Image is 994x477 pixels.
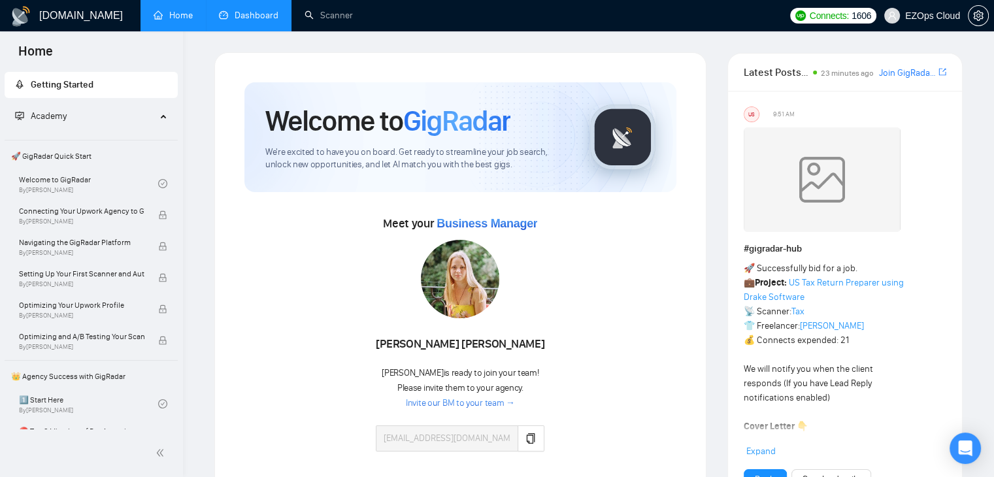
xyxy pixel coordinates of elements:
span: By [PERSON_NAME] [19,343,144,351]
span: Expand [746,446,776,457]
a: setting [968,10,989,21]
span: lock [158,304,167,314]
span: Academy [31,110,67,122]
span: By [PERSON_NAME] [19,249,144,257]
span: Getting Started [31,79,93,90]
span: Business Manager [437,217,537,230]
a: Join GigRadar Slack Community [879,66,936,80]
span: ⛔ Top 3 Mistakes of Pro Agencies [19,425,144,438]
div: Open Intercom Messenger [950,433,981,464]
img: logo [10,6,31,27]
span: lock [158,336,167,345]
span: We're excited to have you on board. Get ready to streamline your job search, unlock new opportuni... [265,146,569,171]
span: lock [158,273,167,282]
a: homeHome [154,10,193,21]
span: fund-projection-screen [15,111,24,120]
img: weqQh+iSagEgQAAAABJRU5ErkJggg== [744,127,901,232]
span: Optimizing Your Upwork Profile [19,299,144,312]
span: double-left [156,446,169,459]
li: Getting Started [5,72,178,98]
a: [PERSON_NAME] [800,320,864,331]
span: 1606 [852,8,871,23]
span: copy [525,433,536,444]
h1: Welcome to [265,103,510,139]
span: Navigating the GigRadar Platform [19,236,144,249]
span: lock [158,210,167,220]
span: By [PERSON_NAME] [19,280,144,288]
img: gigradar-logo.png [590,105,655,170]
span: 🚀 GigRadar Quick Start [6,143,176,169]
span: setting [969,10,988,21]
span: By [PERSON_NAME] [19,218,144,225]
a: US Tax Return Preparer using Drake Software [744,277,904,303]
span: Optimizing and A/B Testing Your Scanner for Better Results [19,330,144,343]
span: Academy [15,110,67,122]
span: lock [158,242,167,251]
div: [PERSON_NAME] [PERSON_NAME] [376,333,544,355]
span: Meet your [383,216,537,231]
span: 23 minutes ago [821,69,874,78]
span: Connecting Your Upwork Agency to GigRadar [19,205,144,218]
a: Invite our BM to your team → [406,397,515,410]
img: 1686179443565-78.jpg [421,240,499,318]
a: dashboardDashboard [219,10,278,21]
a: Tax [791,306,804,317]
span: Latest Posts from the GigRadar Community [744,64,809,80]
strong: Project: [755,277,787,288]
span: check-circle [158,399,167,408]
img: upwork-logo.png [795,10,806,21]
a: searchScanner [305,10,353,21]
button: setting [968,5,989,26]
span: Setting Up Your First Scanner and Auto-Bidder [19,267,144,280]
span: 9:51 AM [773,108,795,120]
span: user [887,11,897,20]
h1: # gigradar-hub [744,242,946,256]
span: By [PERSON_NAME] [19,312,144,320]
a: Welcome to GigRadarBy[PERSON_NAME] [19,169,158,198]
a: 1️⃣ Start HereBy[PERSON_NAME] [19,389,158,418]
span: GigRadar [403,103,510,139]
span: export [938,67,946,77]
span: Connects: [810,8,849,23]
span: [PERSON_NAME] is ready to join your team! [382,367,538,378]
div: US [744,107,759,122]
span: Home [8,42,63,69]
button: copy [518,425,545,452]
a: export [938,66,946,78]
strong: Cover Letter 👇 [744,421,808,432]
span: rocket [15,80,24,89]
span: check-circle [158,179,167,188]
span: 👑 Agency Success with GigRadar [6,363,176,389]
span: Please invite them to your agency. [397,382,523,393]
